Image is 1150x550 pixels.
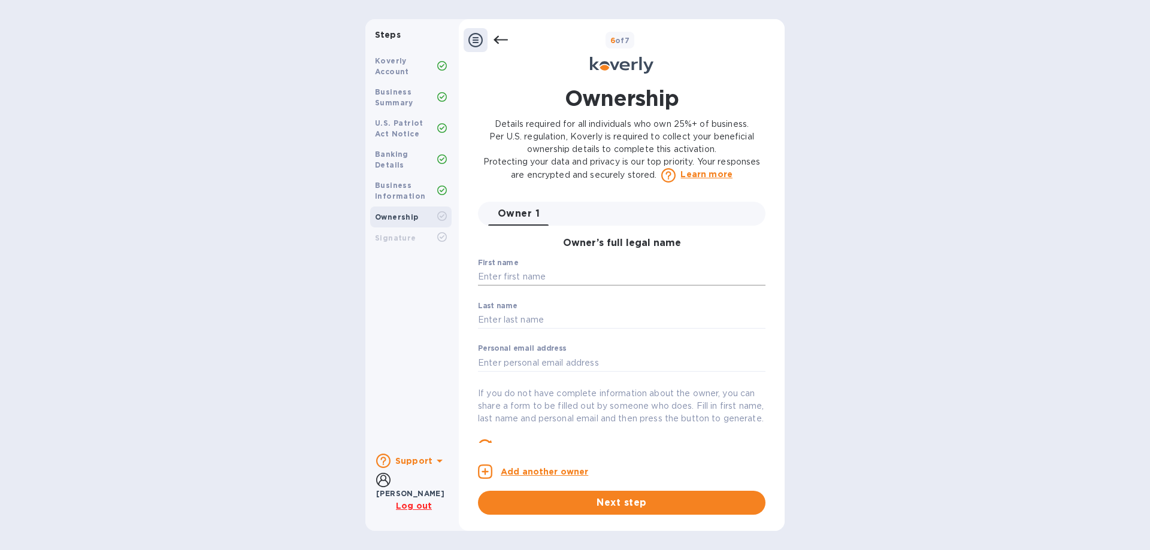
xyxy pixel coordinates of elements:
[478,118,765,183] p: Details required for all individuals who own 25%+ of business. Per U.S. regulation, Koverly is re...
[375,118,423,138] b: U.S. Patriot Act Notice
[565,83,679,113] h1: Ownership
[375,56,409,76] b: Koverly Account
[375,30,401,39] b: Steps
[680,168,733,180] a: Learn more
[375,212,419,221] b: Ownership
[396,501,432,511] u: Log out
[478,259,518,266] label: First name
[478,238,765,249] h3: Owner’s full legal name
[478,311,765,329] input: Enter last name
[478,268,765,286] input: Enter first name
[478,464,588,479] button: Add another owner
[376,489,444,498] b: [PERSON_NAME]
[375,87,413,107] b: Business Summary
[478,345,566,353] label: Personal email address
[375,233,416,242] b: Signature
[478,354,765,372] input: Enter personal email address
[610,36,615,45] span: 6
[375,181,425,200] b: Business Information
[395,456,432,466] b: Support
[498,205,540,222] span: Owner 1
[478,302,517,309] label: Last name
[497,442,557,451] u: Generate link
[501,466,588,478] p: Add another owner
[610,36,630,45] b: of 7
[478,491,765,515] button: Next step
[375,150,408,169] b: Banking Details
[478,387,765,425] p: If you do not have complete information about the owner, you can share a form to be filled out by...
[488,496,756,510] span: Next step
